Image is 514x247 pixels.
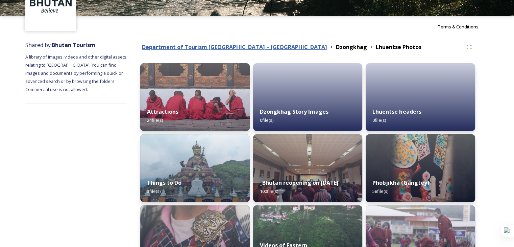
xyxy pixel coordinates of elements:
span: Shared by: [25,41,95,49]
strong: Phobjikha (Gangtey) [372,179,429,186]
strong: Lhuentse Photos [376,43,421,51]
a: Terms & Conditions [438,23,489,31]
strong: Dzongkhag Story Images [260,108,328,115]
span: 3 file(s) [147,188,161,194]
strong: Lhuentse headers [372,108,421,115]
strong: _Bhutan reopening on [DATE] [260,179,339,186]
img: Takila1%283%29.jpg [140,134,250,202]
strong: Dzongkhag [336,43,367,51]
span: 0 file(s) [372,117,386,123]
img: DSC00319.jpg [253,134,363,202]
span: 24 file(s) [147,117,163,123]
img: Lhuentse%2520Festivals%2520Teaser.jpg [140,63,250,131]
span: Terms & Conditions [438,24,479,30]
strong: Things to Do [147,179,181,186]
strong: Department of Tourism [GEOGRAPHIC_DATA] – [GEOGRAPHIC_DATA] [142,43,327,51]
span: 100 file(s) [260,188,278,194]
span: 0 file(s) [260,117,273,123]
strong: Bhutan Tourism [52,41,95,49]
span: A library of images, videos and other digital assets relating to [GEOGRAPHIC_DATA]. You can find ... [25,54,127,92]
span: 58 file(s) [372,188,388,194]
img: Phobjika%2520by%2520Matt%2520Dutile2.jpg [366,134,475,202]
strong: Attractions [147,108,178,115]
